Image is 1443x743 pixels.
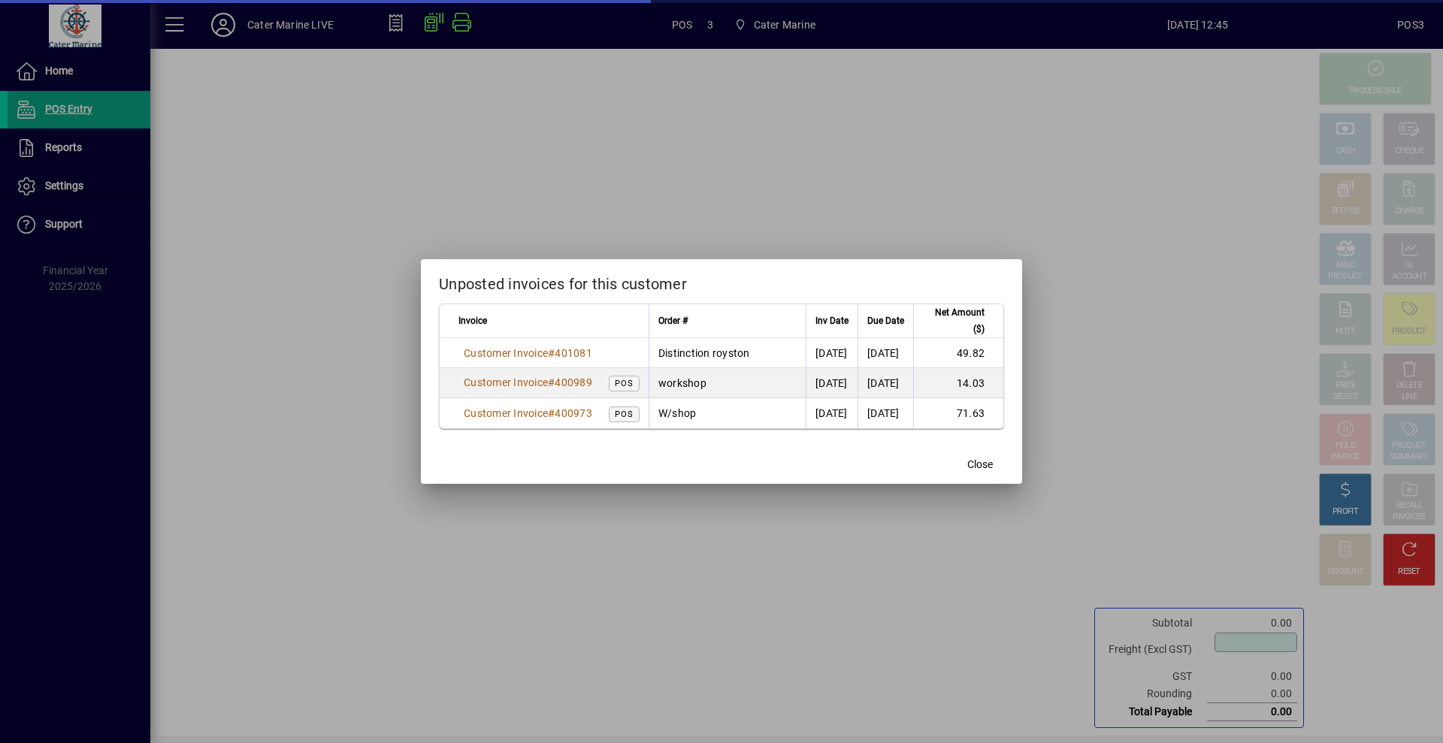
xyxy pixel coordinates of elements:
[658,377,706,389] span: workshop
[815,313,849,329] span: Inv Date
[458,345,597,361] a: Customer Invoice#401081
[913,338,1003,368] td: 49.82
[615,379,634,388] span: POS
[555,407,592,419] span: 400973
[956,451,1004,478] button: Close
[458,313,487,329] span: Invoice
[658,407,697,419] span: W/shop
[858,398,913,428] td: [DATE]
[858,338,913,368] td: [DATE]
[464,376,548,388] span: Customer Invoice
[548,376,555,388] span: #
[806,338,858,368] td: [DATE]
[464,347,548,359] span: Customer Invoice
[923,304,985,337] span: Net Amount ($)
[458,405,597,421] a: Customer Invoice#400973
[464,407,548,419] span: Customer Invoice
[913,398,1003,428] td: 71.63
[555,376,592,388] span: 400989
[806,368,858,398] td: [DATE]
[658,347,750,359] span: Distinction royston
[913,368,1003,398] td: 14.03
[867,313,904,329] span: Due Date
[548,347,555,359] span: #
[548,407,555,419] span: #
[555,347,592,359] span: 401081
[421,259,1022,303] h2: Unposted invoices for this customer
[967,457,993,473] span: Close
[806,398,858,428] td: [DATE]
[458,374,597,391] a: Customer Invoice#400989
[858,368,913,398] td: [DATE]
[615,409,634,419] span: POS
[658,313,688,329] span: Order #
